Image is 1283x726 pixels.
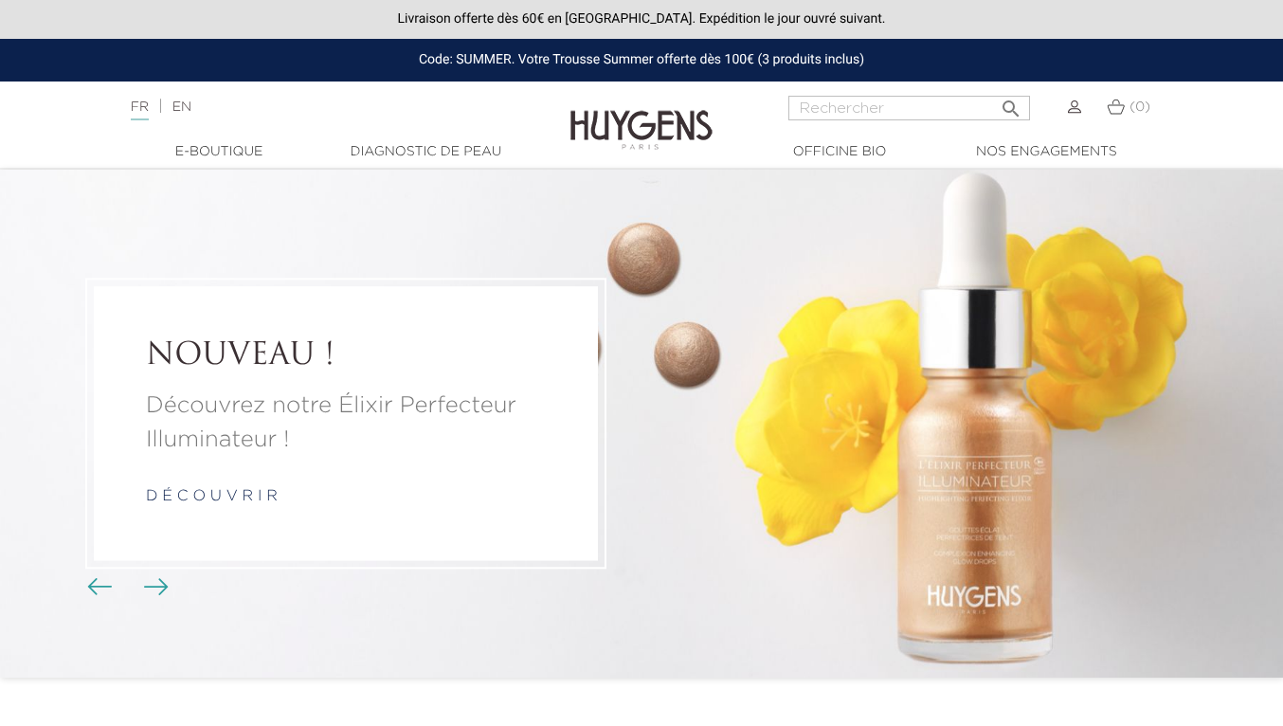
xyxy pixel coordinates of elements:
a: EN [172,100,191,114]
a: FR [131,100,149,120]
img: Huygens [570,80,713,153]
a: Officine Bio [745,142,934,162]
a: Nos engagements [951,142,1141,162]
div: | [121,96,520,118]
button:  [994,90,1028,116]
a: Découvrez notre Élixir Perfecteur Illuminateur ! [146,390,546,458]
i:  [1000,92,1022,115]
a: E-Boutique [124,142,314,162]
div: Boutons du carrousel [95,573,156,602]
a: Diagnostic de peau [331,142,520,162]
a: NOUVEAU ! [146,338,546,374]
input: Rechercher [788,96,1030,120]
a: d é c o u v r i r [146,490,278,505]
span: (0) [1129,100,1150,114]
